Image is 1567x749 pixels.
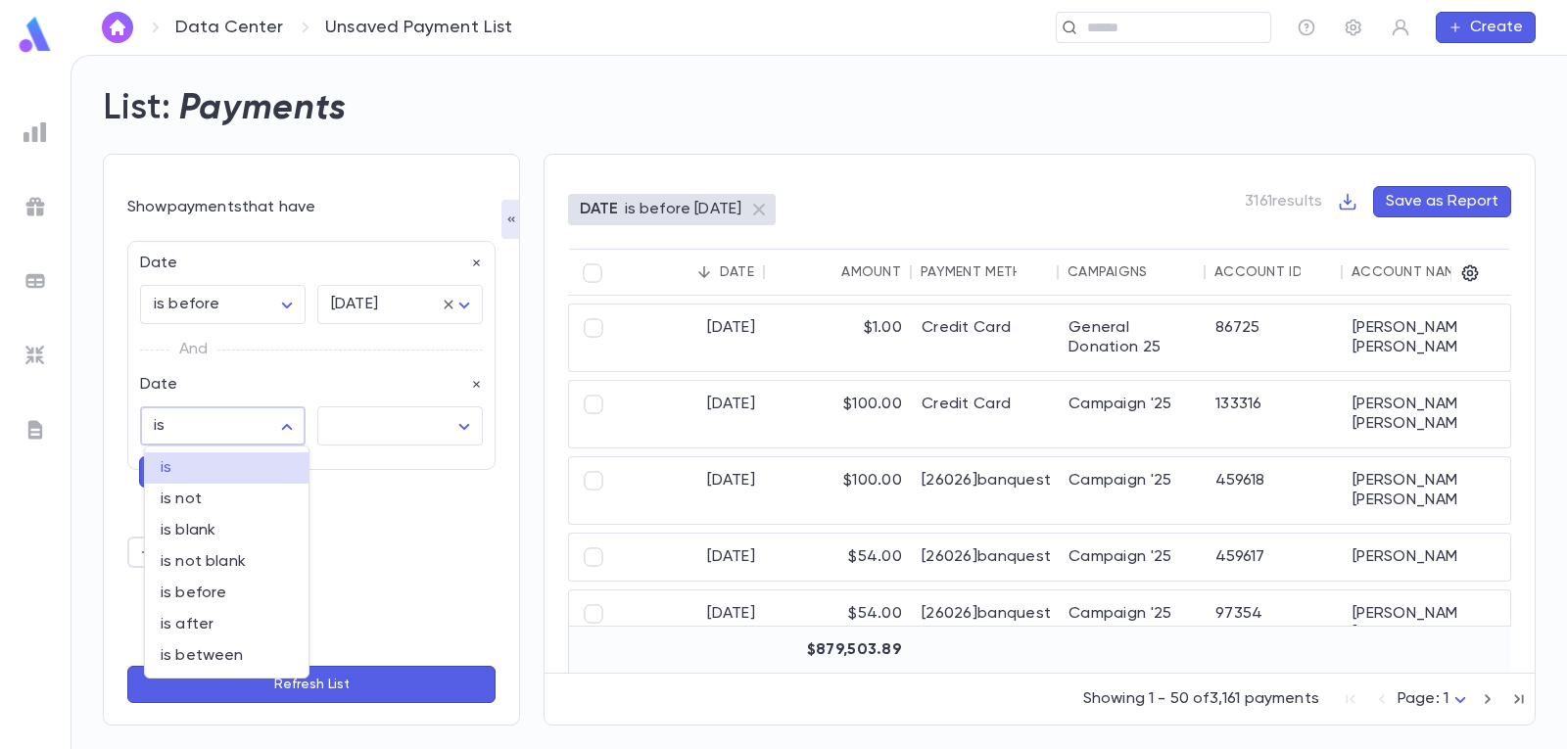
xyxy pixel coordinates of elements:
span: is not blank [161,552,293,572]
span: is not [161,490,293,509]
span: is between [161,646,293,666]
span: is after [161,615,293,634]
span: is blank [161,521,293,540]
span: is [161,458,293,478]
span: is before [161,584,293,603]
